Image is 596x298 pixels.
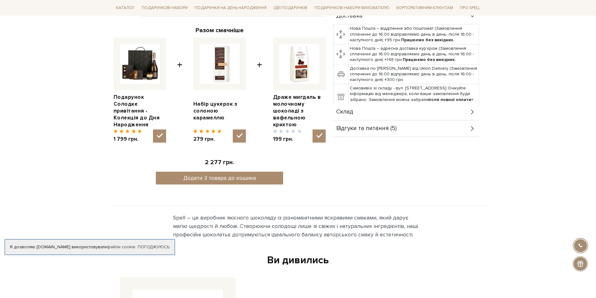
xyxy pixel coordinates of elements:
a: Ідеї подарунків [271,3,310,13]
div: Разом смачніше [114,26,326,34]
span: + [177,38,182,143]
a: Каталог [114,3,137,13]
img: Набір цукерок з солоною карамеллю [200,44,240,84]
img: Драже мигдаль в молочному шоколаді з вафельною крихтою [279,44,319,84]
b: після повної оплати [428,97,471,102]
a: Подарунки на День народження [192,3,269,13]
td: Доставка по [PERSON_NAME] від Uklon Delivery (Замовлення сплаченні до 16:00 відправляємо день в д... [349,64,479,84]
span: 2 277 грн. [205,159,234,166]
div: Я дозволяю [DOMAIN_NAME] використовувати [5,244,175,250]
td: Нова Пошта – адресна доставка кур'єром (Замовлення сплаченні до 16:00 відправляємо день в день, п... [349,44,479,64]
div: Spell – це виробник якісного шоколаду із різноманітними яскравими смаками, який дарує магію щедро... [173,214,423,239]
span: 1 799 грн. [114,136,142,143]
a: Подарунок Солодке привітання - Колекція до Дня Народження [114,94,166,128]
span: Відгуки та питання (5) [336,126,397,131]
img: Подарунок Солодке привітання - Колекція до Дня Народження [120,44,160,84]
a: файли cookie [107,244,135,250]
span: Склад [336,109,353,115]
button: Додати 3 товара до кошика [156,172,283,184]
b: Працюємо без вихідних. [403,57,456,62]
span: Доставка [336,13,363,19]
span: 279 грн. [193,136,222,143]
span: 199 грн. [273,136,302,143]
td: Самовивіз зі складу - вул. [STREET_ADDRESS] Очікуйте інформацію від менеджера, коли ваше замовлен... [349,84,479,110]
a: Подарункові набори вихователю [312,3,392,13]
a: Погоджуюсь [138,244,170,250]
a: Набір цукерок з солоною карамеллю [193,101,246,121]
a: Подарункові набори [139,3,190,13]
div: Ви дивились [117,254,479,267]
span: + [257,38,262,143]
a: Драже мигдаль в молочному шоколаді з вафельною крихтою [273,94,326,128]
a: Корпоративним клієнтам [394,3,456,13]
a: Про Spell [457,3,482,13]
td: Нова Пошта – відділення або поштомат (Замовлення сплаченні до 16:00 відправляємо день в день, піс... [349,24,479,44]
b: Працюємо без вихідних. [401,37,454,43]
